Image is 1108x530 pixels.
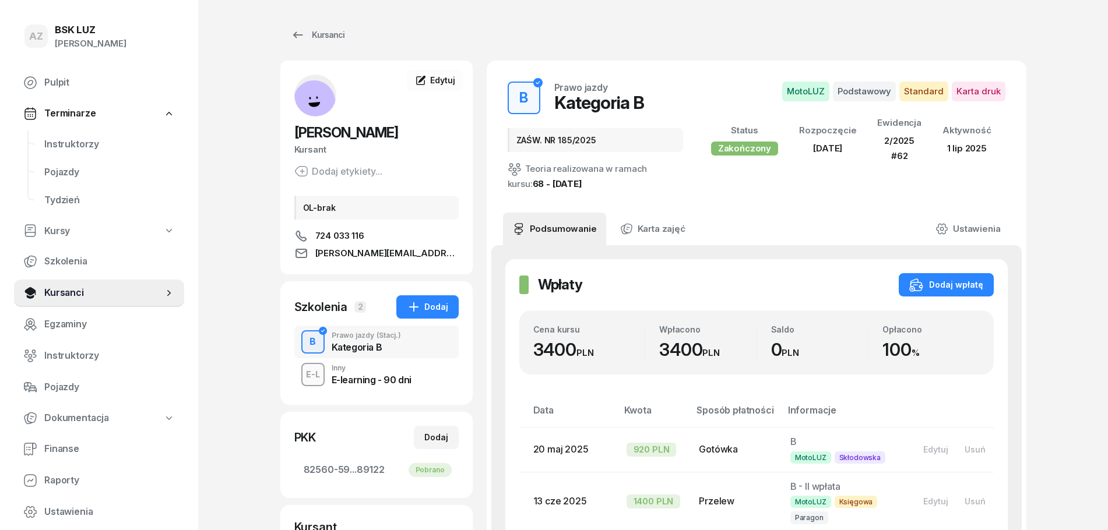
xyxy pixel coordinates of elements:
a: Kursanci [280,23,355,47]
div: Ewidencja [877,115,921,130]
a: Szkolenia [14,248,184,275]
span: Egzaminy [44,317,175,332]
a: [PERSON_NAME][EMAIL_ADDRESS][DOMAIN_NAME] [294,246,459,260]
div: Przelew [699,494,771,509]
span: 2 [354,301,366,313]
span: B [790,436,797,447]
div: OL-brak [294,196,459,220]
button: E-L [301,363,325,386]
button: B [301,330,325,354]
div: 100 [882,339,980,361]
div: Dodaj wpłatę [909,278,983,292]
span: Finanse [44,441,175,457]
a: Instruktorzy [14,342,184,370]
div: 1 lip 2025 [942,141,991,156]
th: Kwota [617,402,690,427]
span: 20 maj 2025 [533,443,589,455]
div: Kursant [294,142,459,157]
a: Tydzień [35,186,184,214]
a: Pojazdy [35,158,184,186]
div: Rozpoczęcie [799,123,856,138]
small: PLN [576,347,594,358]
div: 3400 [659,339,757,361]
div: 3400 [533,339,645,361]
span: Ustawienia [44,504,175,520]
div: Edytuj [923,496,948,506]
div: Szkolenia [294,299,348,315]
div: Dodaj [424,430,448,444]
div: B [305,332,321,352]
span: Tydzień [44,193,175,208]
div: [PERSON_NAME] [55,36,126,51]
small: PLN [782,347,799,358]
button: Edytuj [915,492,956,511]
a: Instruktorzy [35,130,184,158]
div: E-learning - 90 dni [332,375,411,384]
div: E-L [301,367,325,381]
div: Edytuj [923,444,948,454]
a: Kursy [14,218,184,245]
button: Dodaj [396,295,459,319]
button: Usuń [956,440,994,459]
span: [DATE] [813,143,842,154]
span: [PERSON_NAME] [294,124,398,141]
span: Szkolenia [44,254,175,269]
button: B [508,82,540,114]
div: 2/2025 #62 [877,133,921,163]
span: Edytuj [430,75,455,85]
div: Saldo [771,324,868,334]
span: 724 033 116 [315,229,364,243]
span: 82560-59...89122 [304,462,449,478]
button: Dodaj [414,426,459,449]
a: Podsumowanie [503,213,606,245]
div: BSK LUZ [55,25,126,35]
a: Ustawienia [926,213,1009,245]
span: Podstawowy [833,82,896,101]
div: ZAŚW. NR 185/2025 [508,128,683,152]
div: Inny [332,365,411,372]
button: Dodaj wpłatę [899,273,994,296]
div: Kursanci [291,28,344,42]
span: MotoLUZ [790,451,831,464]
span: (Stacj.) [377,332,401,339]
span: Raporty [44,473,175,488]
span: Terminarze [44,106,96,121]
span: Instruktorzy [44,348,175,363]
small: PLN [702,347,720,358]
button: Dodaj etykiety... [294,164,382,178]
div: 920 PLN [627,443,677,457]
div: Kategoria B [554,92,644,113]
small: % [912,347,920,358]
a: Edytuj [407,70,463,91]
span: Karta druk [952,82,1005,101]
div: Teoria realizowana w ramach kursu: [508,161,683,192]
a: 724 033 116 [294,229,459,243]
button: Edytuj [915,440,956,459]
button: BPrawo jazdy(Stacj.)Kategoria B [294,326,459,358]
span: MotoLUZ [782,82,829,101]
span: Kursanci [44,285,163,301]
th: Sposób płatności [690,402,780,427]
a: Terminarze [14,100,184,127]
a: Kursanci [14,279,184,307]
a: 82560-59...89122Pobrano [294,456,459,484]
th: Data [519,402,617,427]
div: Prawo jazdy [332,332,401,339]
h2: Wpłaty [538,275,582,294]
th: Informacje [781,402,906,427]
div: Kategoria B [332,342,401,352]
button: MotoLUZPodstawowyStandardKarta druk [782,82,1005,101]
div: B [515,86,533,109]
span: MotoLUZ [790,496,831,508]
span: 13 cze 2025 [533,495,587,507]
span: Dokumentacja [44,411,109,426]
div: PKK [294,429,316,446]
button: Usuń [956,492,994,511]
span: Księgowa [835,496,878,508]
span: Kursy [44,224,70,239]
div: 1400 PLN [627,494,681,508]
a: Raporty [14,467,184,494]
div: Usuń [965,444,986,454]
div: Cena kursu [533,324,645,334]
span: Pojazdy [44,380,175,395]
